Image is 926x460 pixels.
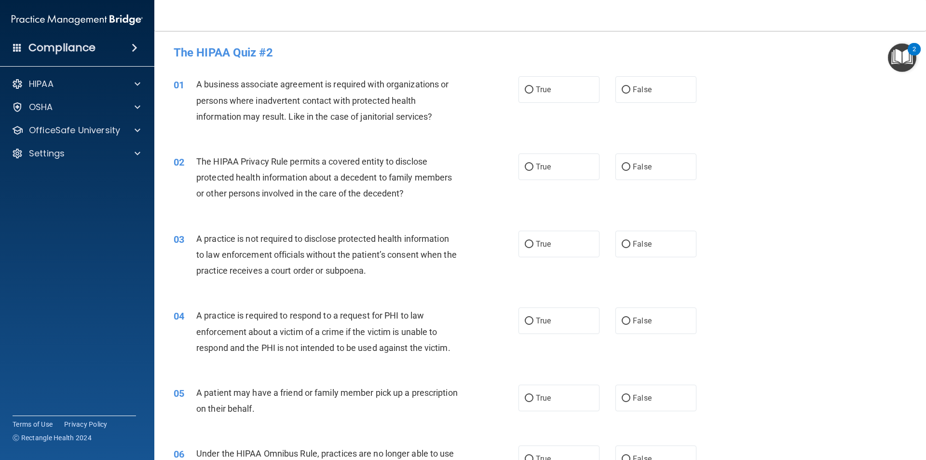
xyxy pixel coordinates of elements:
[174,46,907,59] h4: The HIPAA Quiz #2
[174,79,184,91] span: 01
[29,125,120,136] p: OfficeSafe University
[12,10,143,29] img: PMB logo
[12,101,140,113] a: OSHA
[622,318,630,325] input: False
[174,388,184,399] span: 05
[536,239,551,249] span: True
[174,310,184,322] span: 04
[174,448,184,460] span: 06
[536,162,551,171] span: True
[196,310,450,352] span: A practice is required to respond to a request for PHI to law enforcement about a victim of a cri...
[28,41,95,55] h4: Compliance
[29,78,54,90] p: HIPAA
[912,49,916,62] div: 2
[525,318,533,325] input: True
[29,148,65,159] p: Settings
[196,156,452,198] span: The HIPAA Privacy Rule permits a covered entity to disclose protected health information about a ...
[622,86,630,94] input: False
[64,419,108,429] a: Privacy Policy
[12,148,140,159] a: Settings
[622,164,630,171] input: False
[12,78,140,90] a: HIPAA
[633,85,652,94] span: False
[525,395,533,402] input: True
[174,156,184,168] span: 02
[633,393,652,403] span: False
[13,419,53,429] a: Terms of Use
[196,79,449,121] span: A business associate agreement is required with organizations or persons where inadvertent contac...
[12,125,140,136] a: OfficeSafe University
[525,164,533,171] input: True
[196,388,458,414] span: A patient may have a friend or family member pick up a prescription on their behalf.
[525,86,533,94] input: True
[633,316,652,325] span: False
[633,162,652,171] span: False
[888,43,916,72] button: Open Resource Center, 2 new notifications
[622,241,630,248] input: False
[633,239,652,249] span: False
[622,395,630,402] input: False
[525,241,533,248] input: True
[536,393,551,403] span: True
[13,433,92,443] span: Ⓒ Rectangle Health 2024
[196,234,457,276] span: A practice is not required to disclose protected health information to law enforcement officials ...
[29,101,53,113] p: OSHA
[536,85,551,94] span: True
[759,391,914,430] iframe: Drift Widget Chat Controller
[536,316,551,325] span: True
[174,234,184,245] span: 03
